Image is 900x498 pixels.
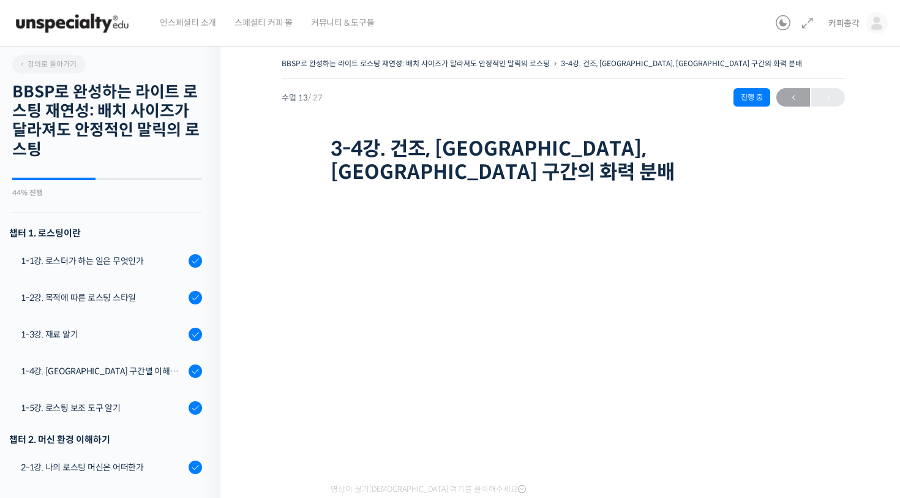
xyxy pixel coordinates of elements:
span: 영상이 끊기[DEMOGRAPHIC_DATA] 여기를 클릭해주세요 [331,485,526,494]
div: 진행 중 [733,88,770,107]
div: 1-3강. 재료 알기 [21,328,185,341]
a: ←이전 [776,88,810,107]
span: 커피총각 [828,18,860,29]
a: 강의로 돌아가기 [12,55,86,74]
div: 44% 진행 [12,189,202,197]
div: 1-2강. 목적에 따른 로스팅 스타일 [21,291,185,304]
div: 챕터 2. 머신 환경 이해하기 [9,431,202,448]
div: 1-4강. [GEOGRAPHIC_DATA] 구간별 이해와 용어 [21,364,185,378]
span: 수업 13 [282,94,323,102]
h2: BBSP로 완성하는 라이트 로스팅 재연성: 배치 사이즈가 달라져도 안정적인 말릭의 로스팅 [12,83,202,159]
span: ← [776,89,810,106]
div: 1-5강. 로스팅 보조 도구 알기 [21,401,185,415]
span: / 27 [308,92,323,103]
span: 강의로 돌아가기 [18,59,77,69]
a: BBSP로 완성하는 라이트 로스팅 재연성: 배치 사이즈가 달라져도 안정적인 말릭의 로스팅 [282,59,550,68]
div: 1-1강. 로스터가 하는 일은 무엇인가 [21,254,185,268]
h3: 챕터 1. 로스팅이란 [9,225,202,241]
h1: 3-4강. 건조, [GEOGRAPHIC_DATA], [GEOGRAPHIC_DATA] 구간의 화력 분배 [331,137,796,184]
div: 2-1강. 나의 로스팅 머신은 어떠한가 [21,461,185,474]
a: 3-4강. 건조, [GEOGRAPHIC_DATA], [GEOGRAPHIC_DATA] 구간의 화력 분배 [561,59,802,68]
